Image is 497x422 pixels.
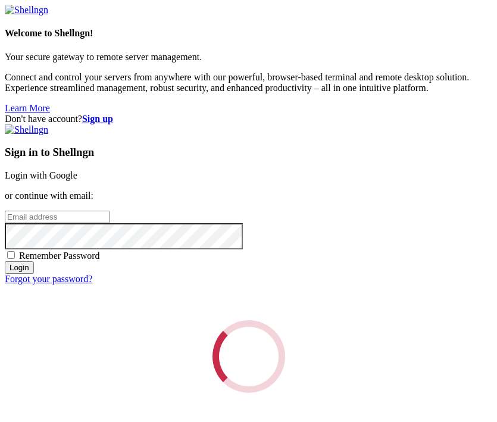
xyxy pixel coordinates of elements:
span: Remember Password [19,251,100,261]
div: Don't have account? [5,114,492,124]
a: Sign up [82,114,113,124]
p: Connect and control your servers from anywhere with our powerful, browser-based terminal and remo... [5,72,492,93]
a: Learn More [5,103,50,113]
h3: Sign in to Shellngn [5,146,492,159]
h4: Welcome to Shellngn! [5,28,492,39]
p: Your secure gateway to remote server management. [5,52,492,62]
p: or continue with email: [5,190,492,201]
a: Login with Google [5,170,77,180]
input: Email address [5,211,110,223]
div: Loading... [212,320,285,393]
img: Shellngn [5,5,48,15]
input: Login [5,261,34,274]
a: Forgot your password? [5,274,92,284]
img: Shellngn [5,124,48,135]
input: Remember Password [7,251,15,259]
